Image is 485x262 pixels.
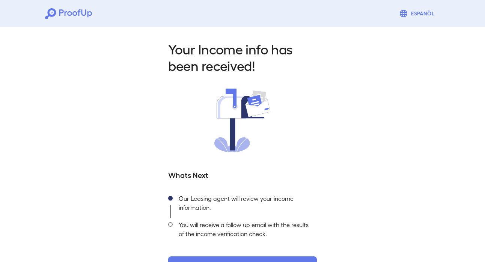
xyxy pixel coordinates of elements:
[173,218,317,244] div: You will receive a follow up email with the results of the income verification check.
[396,6,440,21] button: Espanõl
[214,89,271,152] img: received.svg
[173,192,317,218] div: Our Leasing agent will review your income information.
[168,169,317,180] h5: Whats Next
[168,41,317,74] h2: Your Income info has been received!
